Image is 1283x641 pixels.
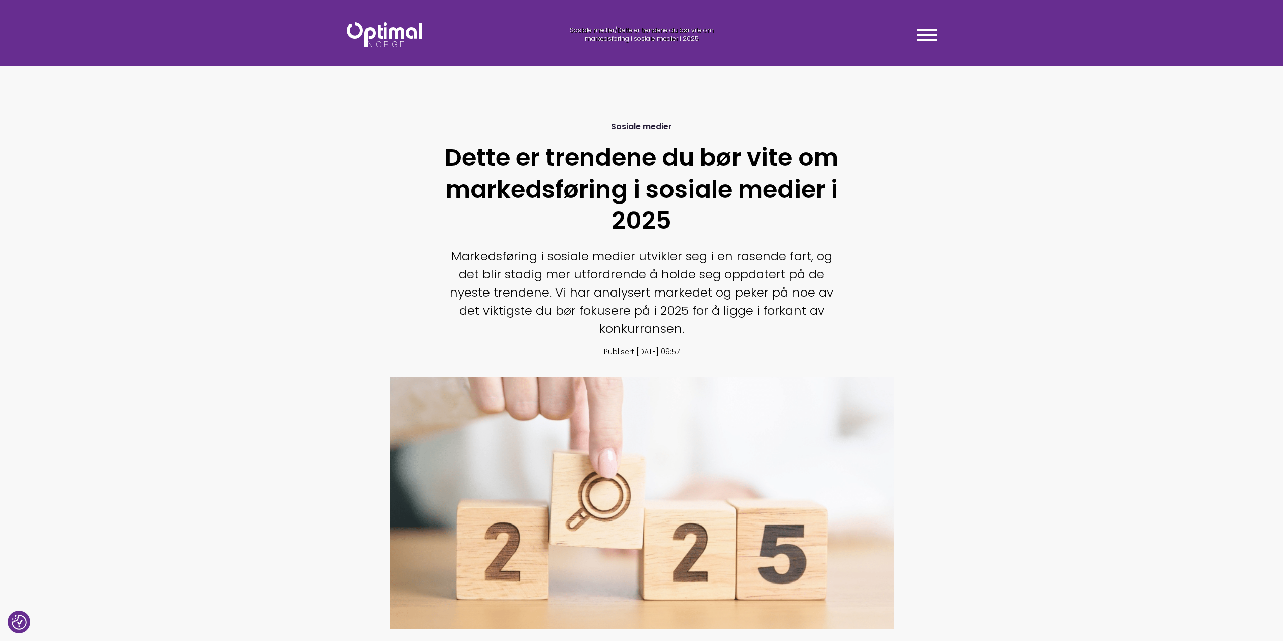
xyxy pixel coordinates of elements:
[443,142,841,237] h1: Dette er trendene du bør vite om markedsføring i sosiale medier i 2025
[12,615,27,630] img: Revisit consent button
[570,26,615,34] a: Sosiale medier
[12,615,27,630] button: Samtykkepreferanser
[611,121,672,132] span: Sosiale medier
[443,247,841,338] p: Markedsføring i sosiale medier utvikler seg i en rasende fart, og det blir stadig mer utfordrende...
[585,26,714,43] span: Dette er trendene du bør vite om markedsføring i sosiale medier i 2025
[347,22,422,47] img: Optimal Norge
[548,26,735,43] div: /
[604,346,680,357] span: Publisert [DATE] 09:57
[390,377,894,629] img: trender sosiale medier 2025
